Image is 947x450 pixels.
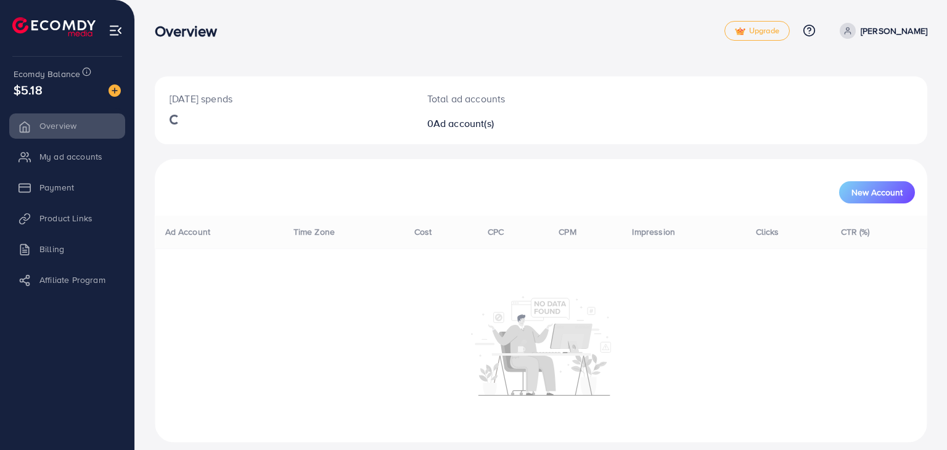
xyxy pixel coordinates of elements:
[851,188,903,197] span: New Account
[155,22,227,40] h3: Overview
[109,84,121,97] img: image
[12,17,96,36] img: logo
[433,117,494,130] span: Ad account(s)
[839,181,915,203] button: New Account
[427,91,591,106] p: Total ad accounts
[735,27,779,36] span: Upgrade
[170,91,398,106] p: [DATE] spends
[835,23,927,39] a: [PERSON_NAME]
[861,23,927,38] p: [PERSON_NAME]
[14,68,80,80] span: Ecomdy Balance
[14,81,43,99] span: $5.18
[735,27,745,36] img: tick
[109,23,123,38] img: menu
[724,21,790,41] a: tickUpgrade
[427,118,591,129] h2: 0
